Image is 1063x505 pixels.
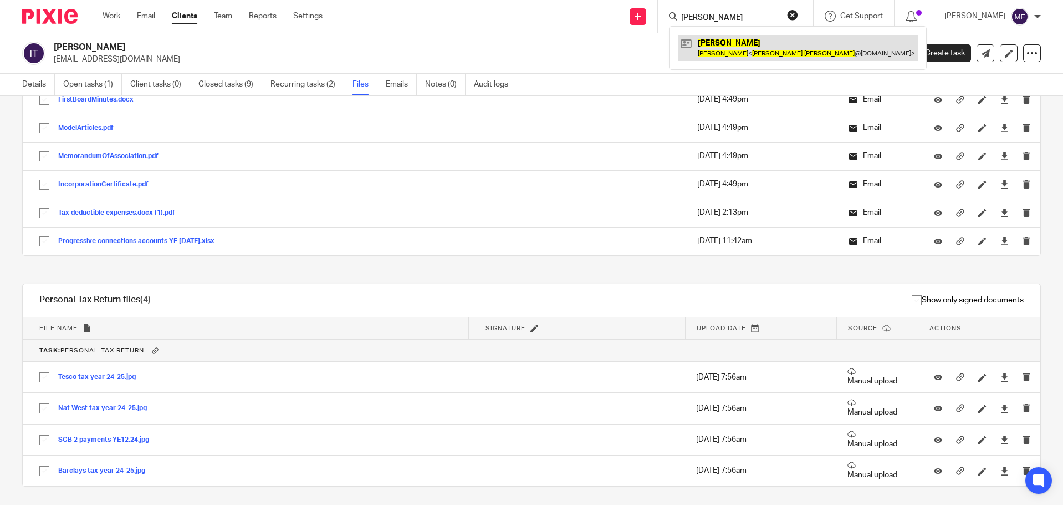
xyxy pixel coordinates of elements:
p: Email [849,179,907,190]
a: Emails [386,74,417,95]
a: Download [1000,235,1009,246]
p: Manual upload [847,367,907,387]
a: Create task [907,44,971,62]
span: Source [848,325,877,331]
a: Download [1000,94,1009,105]
input: Select [34,146,55,167]
p: [DATE] 2:13pm [697,207,826,218]
a: Team [214,11,232,22]
span: File name [39,325,78,331]
input: Select [34,231,55,252]
img: svg%3E [1011,8,1029,26]
h2: [PERSON_NAME] [54,42,723,53]
a: Download [1000,466,1009,477]
input: Select [34,398,55,419]
p: [DATE] 4:49pm [697,150,826,161]
a: Download [1000,372,1009,383]
button: FirstBoardMinutes.docx [58,96,142,104]
p: [DATE] 11:42am [697,235,826,246]
a: Download [1000,122,1009,133]
button: Progressive connections accounts YE [DATE].xlsx [58,238,223,245]
span: Personal Tax Return [39,347,144,353]
button: Tax deductible expenses.docx (1).pdf [58,209,183,217]
p: Email [849,207,907,218]
p: Manual upload [847,398,907,418]
img: svg%3E [22,42,45,65]
input: Select [34,89,55,110]
p: [DATE] 7:56am [696,372,825,383]
a: Notes (0) [425,74,466,95]
input: Search [680,13,780,23]
b: Task: [39,347,60,353]
a: Work [103,11,120,22]
p: Email [849,94,907,105]
a: Files [352,74,377,95]
a: Settings [293,11,323,22]
span: Actions [929,325,962,331]
a: Download [1000,150,1009,161]
button: ModelArticles.pdf [58,124,122,132]
span: Show only signed documents [912,295,1024,306]
input: Select [34,461,55,482]
a: Open tasks (1) [63,74,122,95]
p: [DATE] 4:49pm [697,179,826,190]
p: [DATE] 7:56am [696,434,825,445]
button: MemorandumOfAssociation.pdf [58,153,167,160]
input: Select [34,367,55,388]
a: Clients [172,11,197,22]
button: Tesco tax year 24-25.jpg [58,373,144,381]
input: Select [34,430,55,451]
a: Email [137,11,155,22]
a: Download [1000,403,1009,414]
input: Select [34,203,55,224]
p: Email [849,150,907,161]
h1: Personal Tax Return files [39,294,151,306]
p: Manual upload [847,461,907,481]
button: Nat West tax year 24-25.jpg [58,405,155,412]
a: Audit logs [474,74,517,95]
p: Email [849,235,907,246]
span: (4) [140,295,151,304]
p: [DATE] 4:49pm [697,122,826,133]
p: [DATE] 7:56am [696,403,825,414]
p: Manual upload [847,430,907,450]
a: Client tasks (0) [130,74,190,95]
span: Signature [485,325,525,331]
img: Pixie [22,9,78,24]
p: [PERSON_NAME] [944,11,1005,22]
button: SCB 2 payments YE12.24.jpg [58,436,157,444]
a: Download [1000,434,1009,445]
a: Closed tasks (9) [198,74,262,95]
input: Select [34,118,55,139]
input: Select [34,174,55,195]
span: Upload date [697,325,746,331]
p: Email [849,122,907,133]
button: IncorporationCertificate.pdf [58,181,157,189]
a: Reports [249,11,277,22]
p: [EMAIL_ADDRESS][DOMAIN_NAME] [54,54,890,65]
a: Download [1000,207,1009,218]
a: Download [1000,179,1009,190]
button: Clear [787,9,798,21]
a: Details [22,74,55,95]
button: Barclays tax year 24-25.jpg [58,467,154,475]
a: Recurring tasks (2) [270,74,344,95]
span: Get Support [840,12,883,20]
p: [DATE] 7:56am [696,465,825,476]
p: [DATE] 4:49pm [697,94,826,105]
